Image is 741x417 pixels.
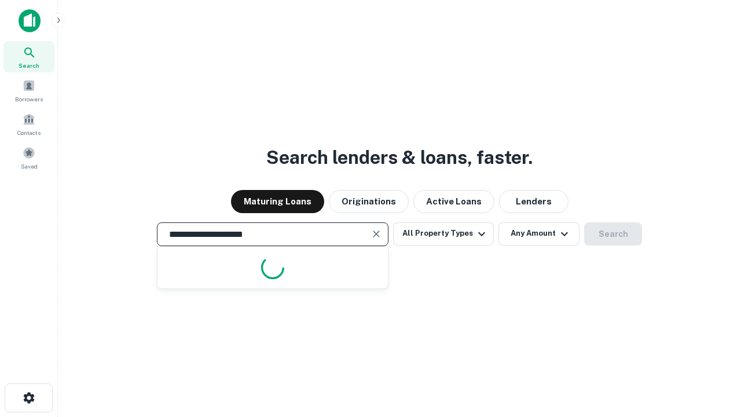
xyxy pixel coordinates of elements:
[15,94,43,104] span: Borrowers
[413,190,494,213] button: Active Loans
[3,108,54,140] a: Contacts
[19,61,39,70] span: Search
[499,190,568,213] button: Lenders
[266,144,533,171] h3: Search lenders & loans, faster.
[3,142,54,173] a: Saved
[498,222,579,246] button: Any Amount
[3,41,54,72] a: Search
[21,162,38,171] span: Saved
[368,226,384,242] button: Clear
[17,128,41,137] span: Contacts
[231,190,324,213] button: Maturing Loans
[329,190,409,213] button: Originations
[393,222,494,246] button: All Property Types
[683,324,741,380] iframe: Chat Widget
[19,9,41,32] img: capitalize-icon.png
[3,75,54,106] a: Borrowers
